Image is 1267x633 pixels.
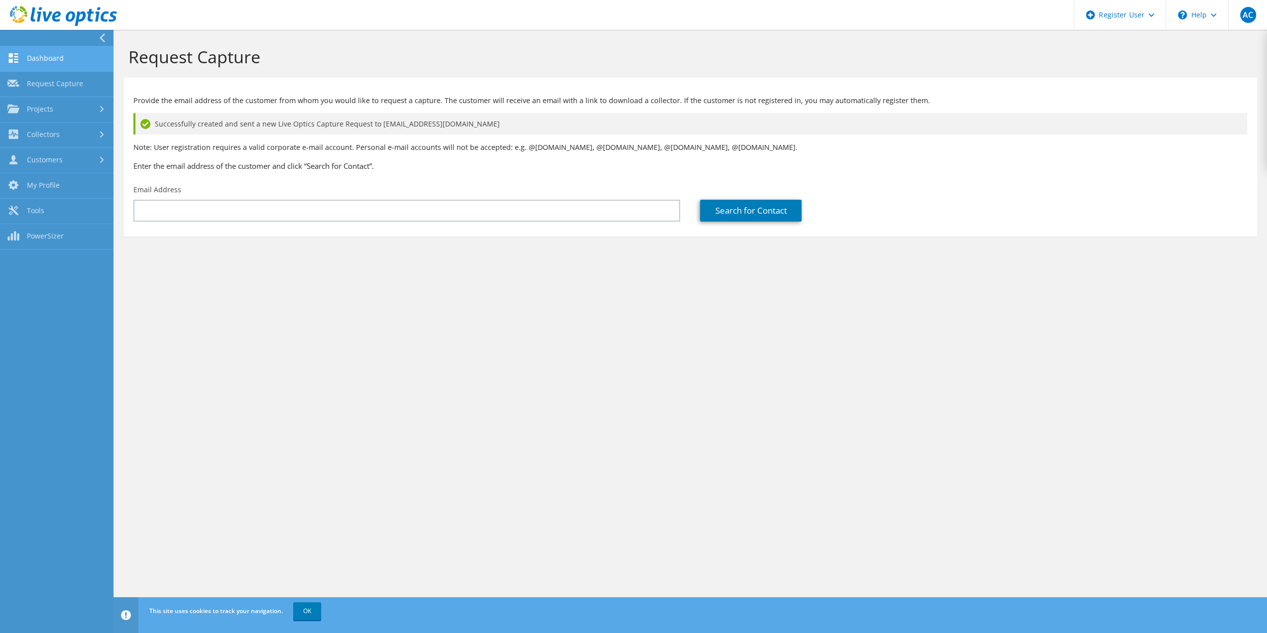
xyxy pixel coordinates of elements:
label: Email Address [133,185,181,195]
p: Provide the email address of the customer from whom you would like to request a capture. The cust... [133,95,1247,106]
p: Note: User registration requires a valid corporate e-mail account. Personal e-mail accounts will ... [133,142,1247,153]
span: AC [1240,7,1256,23]
a: Search for Contact [700,200,802,222]
span: Successfully created and sent a new Live Optics Capture Request to [EMAIL_ADDRESS][DOMAIN_NAME] [155,119,500,129]
h3: Enter the email address of the customer and click “Search for Contact”. [133,160,1247,171]
svg: \n [1178,10,1187,19]
a: OK [293,602,321,620]
h1: Request Capture [128,46,1247,67]
span: This site uses cookies to track your navigation. [149,607,283,615]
